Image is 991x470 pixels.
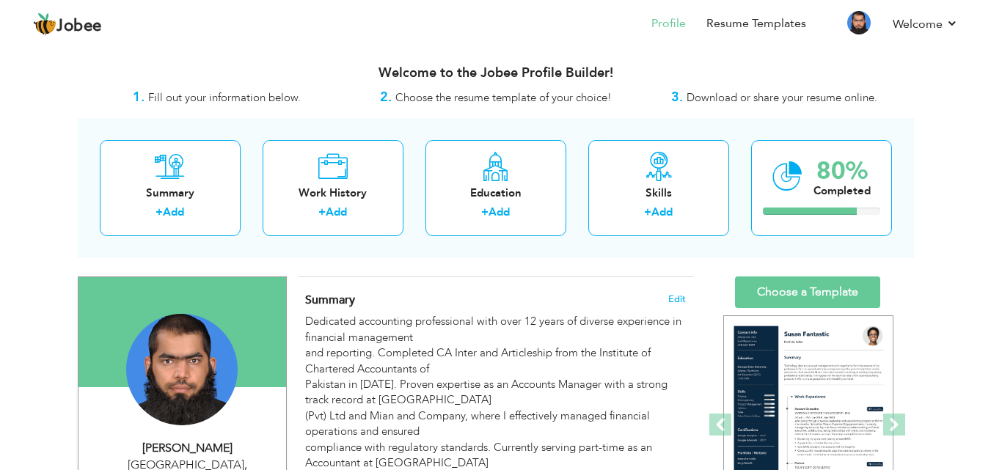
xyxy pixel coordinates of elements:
[600,186,717,201] div: Skills
[671,88,683,106] strong: 3.
[651,15,686,32] a: Profile
[706,15,806,32] a: Resume Templates
[148,90,301,105] span: Fill out your information below.
[33,12,102,36] a: Jobee
[735,276,880,308] a: Choose a Template
[33,12,56,36] img: jobee.io
[156,205,163,220] label: +
[305,292,355,308] span: Summary
[813,183,871,199] div: Completed
[380,88,392,106] strong: 2.
[126,314,238,425] img: Anas Moeen
[163,205,184,219] a: Add
[133,88,145,106] strong: 1.
[847,11,871,34] img: Profile Img
[274,186,392,201] div: Work History
[437,186,555,201] div: Education
[78,66,914,81] h3: Welcome to the Jobee Profile Builder!
[893,15,958,33] a: Welcome
[651,205,673,219] a: Add
[481,205,489,220] label: +
[644,205,651,220] label: +
[668,294,686,304] span: Edit
[326,205,347,219] a: Add
[687,90,877,105] span: Download or share your resume online.
[489,205,510,219] a: Add
[89,440,286,457] div: [PERSON_NAME]
[813,159,871,183] div: 80%
[305,293,685,307] h4: Adding a summary is a quick and easy way to highlight your experience and interests.
[395,90,612,105] span: Choose the resume template of your choice!
[318,205,326,220] label: +
[111,186,229,201] div: Summary
[56,18,102,34] span: Jobee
